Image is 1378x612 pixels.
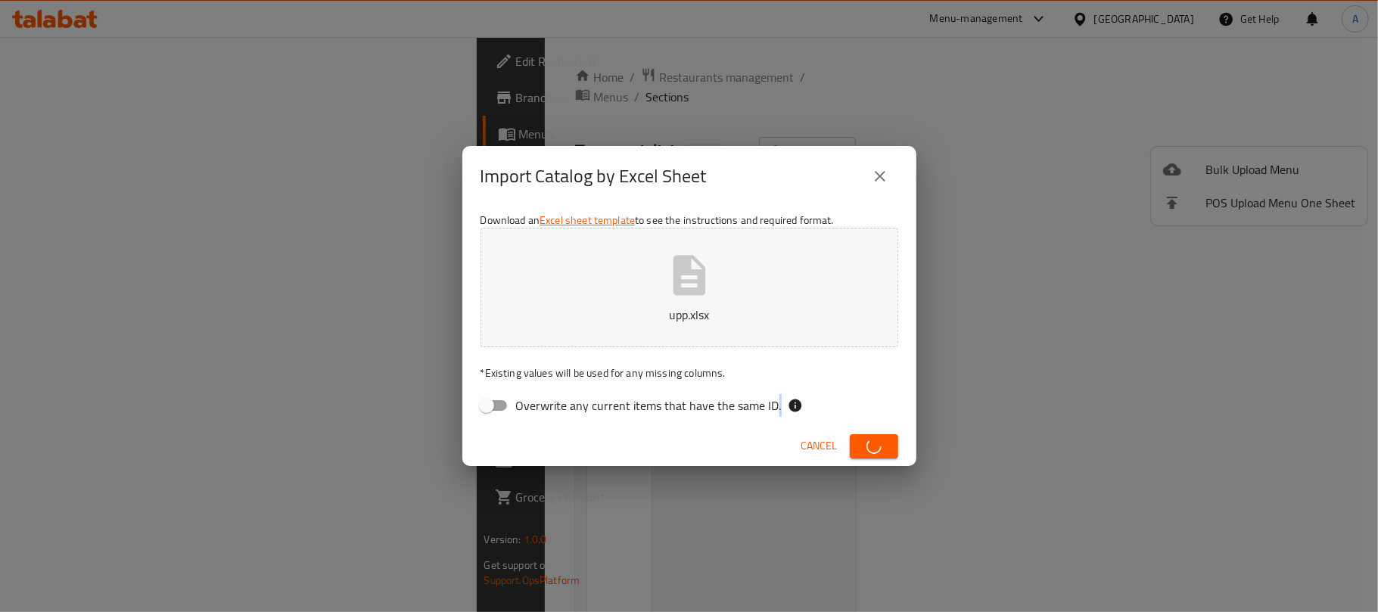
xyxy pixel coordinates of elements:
p: Existing values will be used for any missing columns. [481,365,898,381]
p: upp.xlsx [504,306,875,324]
div: Download an to see the instructions and required format. [462,207,916,426]
span: Cancel [801,436,838,455]
h2: Import Catalog by Excel Sheet [481,164,707,188]
span: Overwrite any current items that have the same ID. [516,396,782,415]
button: close [862,158,898,194]
svg: If the overwrite option isn't selected, then the items that match an existing ID will be ignored ... [788,398,803,413]
button: upp.xlsx [481,228,898,347]
a: Excel sheet template [540,210,635,230]
button: Cancel [795,432,844,460]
